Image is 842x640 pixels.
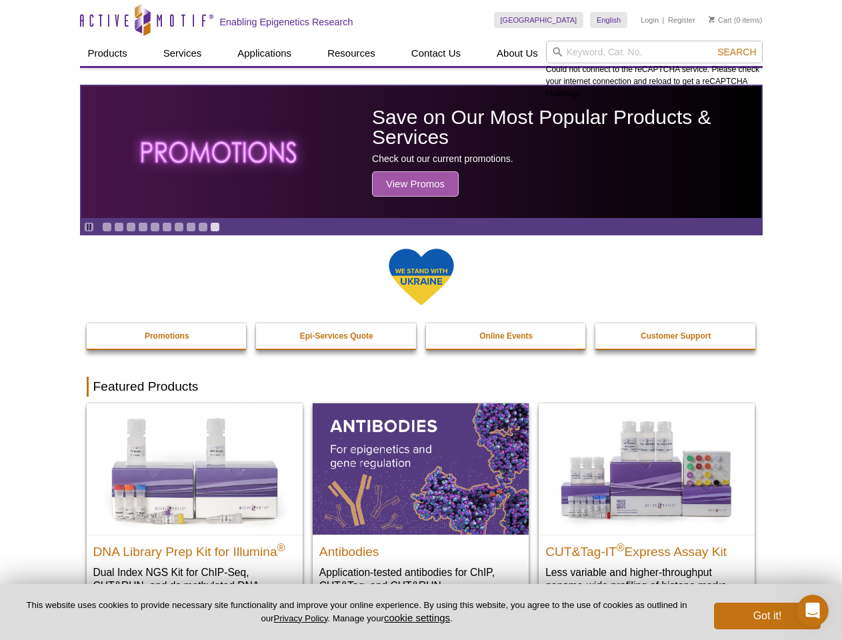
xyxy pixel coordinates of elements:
sup: ® [617,541,625,553]
a: Login [641,15,659,25]
a: Go to slide 10 [210,222,220,232]
span: View Promos [372,171,459,197]
strong: Promotions [145,331,189,341]
input: Keyword, Cat. No. [546,41,763,63]
strong: Online Events [479,331,533,341]
a: About Us [489,41,546,66]
img: CUT&Tag-IT® Express Assay Kit [539,403,755,534]
a: Toggle autoplay [84,222,94,232]
a: All Antibodies Antibodies Application-tested antibodies for ChIP, CUT&Tag, and CUT&RUN. [313,403,529,605]
p: Check out our current promotions. [372,153,754,165]
img: DNA Library Prep Kit for Illumina [87,403,303,534]
li: (0 items) [709,12,763,28]
p: This website uses cookies to provide necessary site functionality and improve your online experie... [21,599,692,625]
h2: Enabling Epigenetics Research [220,16,353,28]
sup: ® [277,541,285,553]
a: Go to slide 7 [174,222,184,232]
button: cookie settings [384,612,450,623]
a: Register [668,15,695,25]
strong: Epi-Services Quote [300,331,373,341]
a: Products [80,41,135,66]
a: Go to slide 1 [102,222,112,232]
a: English [590,12,627,28]
a: Epi-Services Quote [256,323,417,349]
a: Go to slide 3 [126,222,136,232]
p: Application-tested antibodies for ChIP, CUT&Tag, and CUT&RUN. [319,565,522,593]
a: Contact Us [403,41,469,66]
img: All Antibodies [313,403,529,534]
a: DNA Library Prep Kit for Illumina DNA Library Prep Kit for Illumina® Dual Index NGS Kit for ChIP-... [87,403,303,619]
a: Go to slide 4 [138,222,148,232]
div: Could not connect to the reCAPTCHA service. Please check your internet connection and reload to g... [546,41,763,99]
h2: Featured Products [87,377,756,397]
span: Search [717,47,756,57]
li: | [663,12,665,28]
img: We Stand With Ukraine [388,247,455,307]
iframe: Intercom live chat [797,595,829,627]
a: [GEOGRAPHIC_DATA] [494,12,584,28]
a: Services [155,41,210,66]
h2: DNA Library Prep Kit for Illumina [93,539,296,559]
a: Go to slide 9 [198,222,208,232]
h2: Antibodies [319,539,522,559]
h2: CUT&Tag-IT Express Assay Kit [545,539,748,559]
a: Go to slide 2 [114,222,124,232]
h2: Save on Our Most Popular Products & Services [372,107,754,147]
a: Resources [319,41,383,66]
a: Cart [709,15,732,25]
strong: Customer Support [641,331,711,341]
a: Customer Support [595,323,757,349]
a: CUT&Tag-IT® Express Assay Kit CUT&Tag-IT®Express Assay Kit Less variable and higher-throughput ge... [539,403,755,605]
img: The word promotions written in all caps with a glowing effect [132,118,308,186]
a: Go to slide 6 [162,222,172,232]
a: The word promotions written in all caps with a glowing effect Save on Our Most Popular Products &... [81,86,761,218]
a: Privacy Policy [273,613,327,623]
button: Search [713,46,760,58]
a: Applications [229,41,299,66]
p: Less variable and higher-throughput genome-wide profiling of histone marks​. [545,565,748,593]
p: Dual Index NGS Kit for ChIP-Seq, CUT&RUN, and ds methylated DNA assays. [93,565,296,606]
article: Save on Our Most Popular Products & Services [81,86,761,218]
a: Promotions [87,323,248,349]
a: Go to slide 8 [186,222,196,232]
img: Your Cart [709,16,715,23]
a: Go to slide 5 [150,222,160,232]
a: Online Events [426,323,587,349]
button: Got it! [714,603,821,629]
